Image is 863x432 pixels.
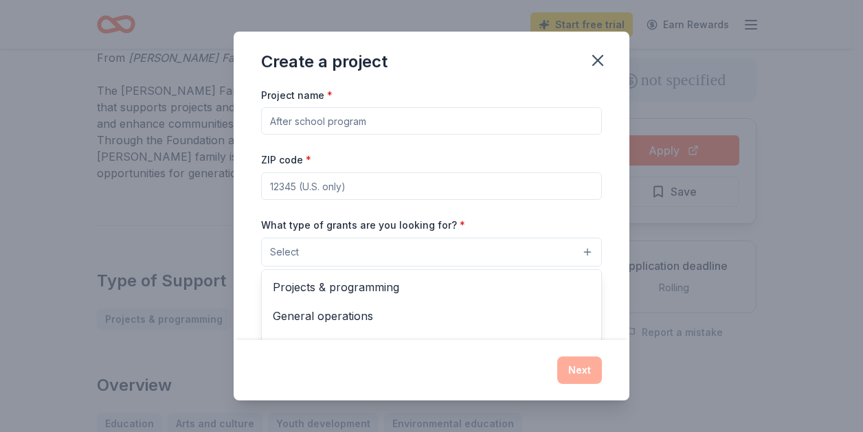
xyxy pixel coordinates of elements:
[273,278,590,296] span: Projects & programming
[270,244,299,260] span: Select
[273,336,590,354] span: Capital
[261,238,602,266] button: Select
[273,307,590,325] span: General operations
